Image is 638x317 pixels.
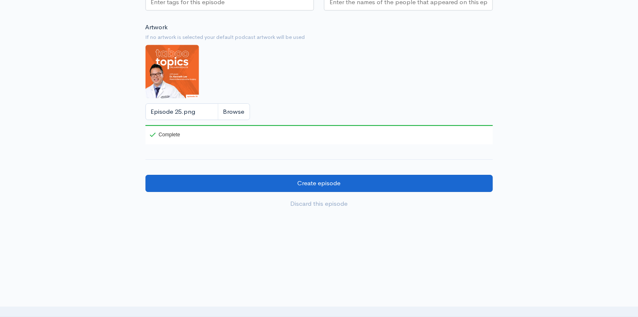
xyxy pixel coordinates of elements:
div: 100% [145,125,493,126]
small: If no artwork is selected your default podcast artwork will be used [145,33,493,41]
label: Artwork [145,23,168,32]
a: Discard this episode [145,195,493,212]
div: Complete [150,132,180,137]
input: Create episode [145,175,493,192]
div: Complete [145,125,182,144]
